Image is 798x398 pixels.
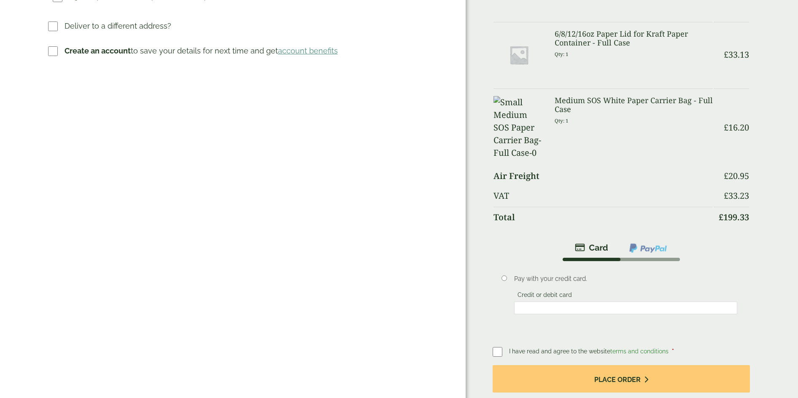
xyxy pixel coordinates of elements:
[719,211,749,223] bdi: 199.33
[555,118,569,124] small: Qty: 1
[555,51,569,57] small: Qty: 1
[719,211,723,223] span: £
[278,46,338,55] a: account benefits
[724,190,749,201] bdi: 33.23
[724,49,728,60] span: £
[724,170,728,182] span: £
[493,186,713,206] th: VAT
[493,365,750,393] button: Place order
[724,170,749,182] bdi: 20.95
[517,304,734,312] iframe: Secure card payment input frame
[509,348,670,355] span: I have read and agree to the website
[514,291,575,301] label: Credit or debit card
[724,122,728,133] span: £
[493,96,545,159] img: Small Medium SOS Paper Carrier Bag-Full Case-0
[724,122,749,133] bdi: 16.20
[65,20,171,32] p: Deliver to a different address?
[724,190,728,201] span: £
[555,96,713,114] h3: Medium SOS White Paper Carrier Bag - Full Case
[493,29,545,80] img: Placeholder
[555,29,713,48] h3: 6/8/12/16oz Paper Lid for Kraft Paper Container - Full Case
[672,348,674,355] abbr: required
[724,49,749,60] bdi: 33.13
[610,348,669,355] a: terms and conditions
[575,243,608,253] img: stripe.png
[493,207,713,227] th: Total
[493,172,539,180] label: Air Freight
[514,274,737,283] p: Pay with your credit card.
[65,45,338,56] p: to save your details for next time and get
[65,46,131,55] strong: Create an account
[628,243,668,254] img: ppcp-gateway.png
